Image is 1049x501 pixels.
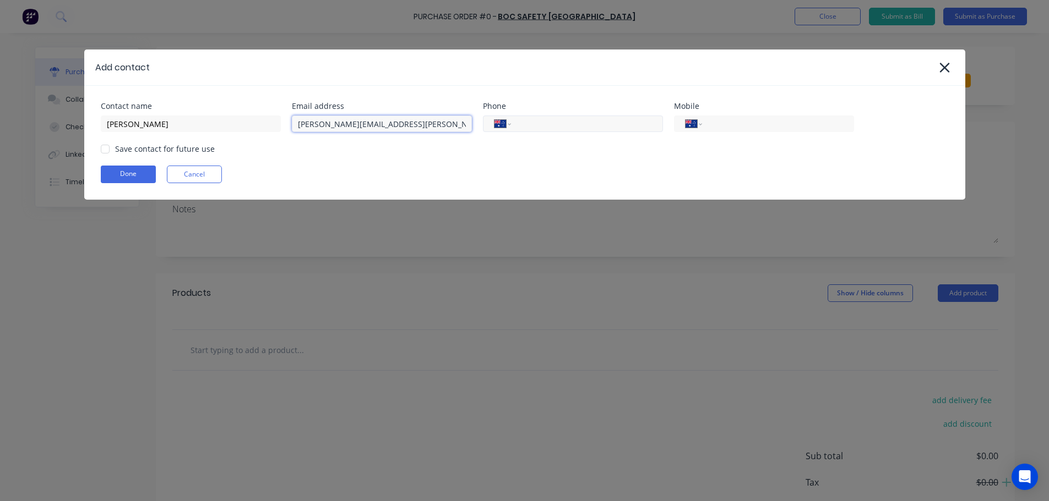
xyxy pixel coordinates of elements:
div: Email address [292,102,472,110]
div: Save contact for future use [115,143,215,155]
div: Mobile [674,102,854,110]
div: Add contact [95,61,150,74]
div: Open Intercom Messenger [1012,464,1038,490]
button: Cancel [167,166,222,183]
div: Contact name [101,102,281,110]
button: Done [101,166,156,183]
div: Phone [483,102,663,110]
